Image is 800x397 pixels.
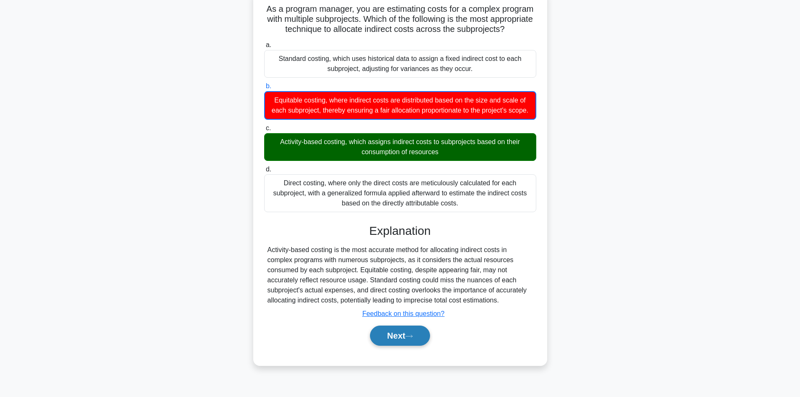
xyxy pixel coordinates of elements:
[263,4,537,35] h5: As a program manager, you are estimating costs for a complex program with multiple subprojects. W...
[264,174,536,212] div: Direct costing, where only the direct costs are meticulously calculated for each subproject, with...
[264,50,536,78] div: Standard costing, which uses historical data to assign a fixed indirect cost to each subproject, ...
[370,326,430,346] button: Next
[266,124,271,131] span: c.
[269,224,531,238] h3: Explanation
[266,82,271,89] span: b.
[268,245,533,305] div: Activity-based costing is the most accurate method for allocating indirect costs in complex progr...
[266,41,271,48] span: a.
[264,91,536,120] div: Equitable costing, where indirect costs are distributed based on the size and scale of each subpr...
[362,310,445,317] a: Feedback on this question?
[264,133,536,161] div: Activity-based costing, which assigns indirect costs to subprojects based on their consumption of...
[266,166,271,173] span: d.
